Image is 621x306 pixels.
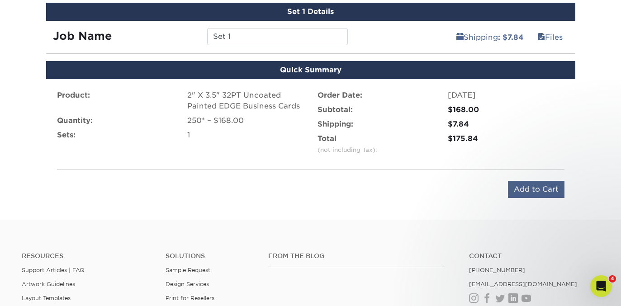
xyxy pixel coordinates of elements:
span: 4 [609,275,616,282]
label: Subtotal: [318,104,353,115]
label: Total [318,133,377,155]
label: Shipping: [318,119,353,130]
label: Quantity: [57,115,93,126]
strong: Job Name [53,29,112,42]
iframe: Intercom live chat [590,275,612,297]
div: Set 1 Details [46,3,575,21]
a: Support Articles | FAQ [22,267,85,273]
div: 1 [187,130,304,141]
h4: Resources [22,252,152,260]
div: $7.84 [448,119,564,130]
a: Design Services [166,281,209,287]
span: files [538,33,545,42]
b: : $7.84 [498,33,524,42]
div: $168.00 [448,104,564,115]
div: 250* – $168.00 [187,115,304,126]
a: Contact [469,252,599,260]
a: Sample Request [166,267,210,273]
div: 2" X 3.5" 32PT Uncoated Painted EDGE Business Cards [187,90,304,112]
h4: Solutions [166,252,255,260]
div: $175.84 [448,133,564,144]
input: Enter a job name [207,28,348,45]
small: (not including Tax): [318,146,377,153]
label: Product: [57,90,90,101]
label: Sets: [57,130,76,141]
a: Files [532,28,569,46]
label: Order Date: [318,90,362,101]
h4: From the Blog [268,252,445,260]
a: [EMAIL_ADDRESS][DOMAIN_NAME] [469,281,577,287]
a: Print for Resellers [166,295,214,301]
div: Quick Summary [46,61,575,79]
a: [PHONE_NUMBER] [469,267,525,273]
input: Add to Cart [508,181,564,198]
a: Shipping: $7.84 [450,28,530,46]
div: [DATE] [448,90,564,101]
span: shipping [456,33,464,42]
